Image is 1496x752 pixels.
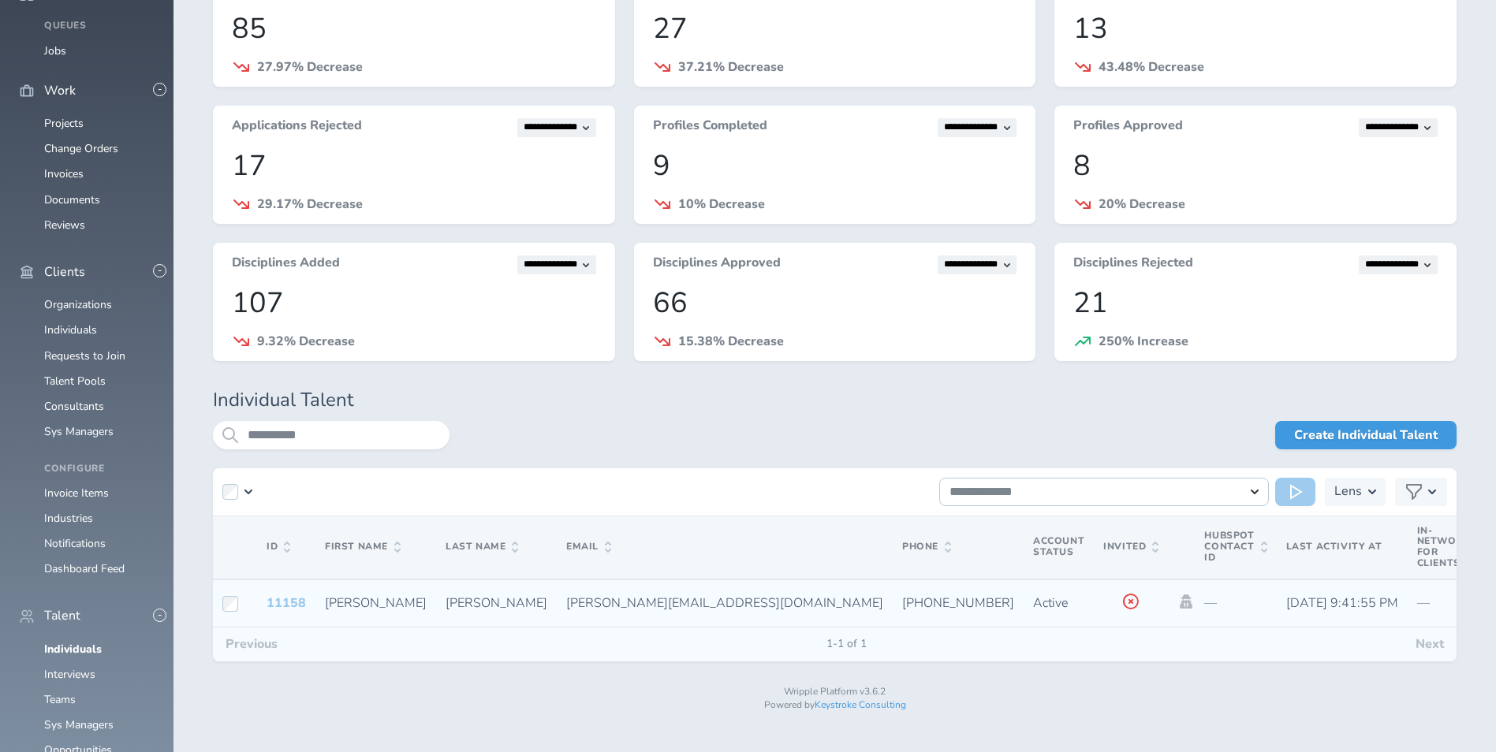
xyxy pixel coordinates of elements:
h3: Profiles Completed [653,118,767,137]
p: 85 [232,13,596,45]
p: 21 [1073,287,1438,319]
span: ID [267,542,290,553]
a: Keystroke Consulting [815,698,906,711]
span: 29.17% Decrease [257,195,363,213]
h3: Disciplines Approved [653,255,781,274]
p: — [1204,596,1267,610]
p: 66 [653,287,1017,319]
button: Next [1403,627,1457,661]
a: Dashboard Feed [44,561,125,576]
a: Create Individual Talent [1275,421,1457,449]
span: Clients [44,265,85,279]
span: Invited [1103,542,1158,553]
span: In-Network for Clients [1417,524,1470,569]
span: 27.97% Decrease [257,58,363,76]
p: 107 [232,287,596,319]
a: Sys Managers [44,717,114,732]
span: Hubspot Contact Id [1204,530,1267,563]
span: [PERSON_NAME] [325,594,427,612]
a: Notifications [44,536,106,551]
p: Wripple Platform v3.6.2 [213,687,1457,698]
span: Last Name [446,542,518,553]
h4: Queues [44,20,155,32]
a: Consultants [44,399,104,414]
span: First Name [325,542,401,553]
a: Reviews [44,218,85,233]
span: Last Activity At [1286,540,1382,553]
span: [DATE] 9:41:55 PM [1286,594,1398,612]
span: 43.48% Decrease [1099,58,1204,76]
span: [PHONE_NUMBER] [902,594,1014,612]
span: 1-1 of 1 [814,638,879,650]
button: Run Action [1275,478,1315,506]
a: Individuals [44,322,97,337]
a: Individuals [44,642,102,657]
a: Sys Managers [44,424,114,439]
a: Jobs [44,43,66,58]
p: 8 [1073,150,1438,182]
span: [PERSON_NAME] [446,594,547,612]
a: Industries [44,511,93,526]
a: Talent Pools [44,374,106,389]
span: Talent [44,609,80,623]
button: - [153,609,166,622]
button: Lens [1325,478,1386,506]
h3: Disciplines Added [232,255,340,274]
p: Powered by [213,700,1457,711]
h3: Applications Rejected [232,118,362,137]
span: 20% Decrease [1099,195,1185,213]
a: Invoices [44,166,84,181]
a: Projects [44,116,84,131]
button: Previous [213,627,290,661]
a: Interviews [44,667,95,682]
a: Change Orders [44,141,118,156]
a: Documents [44,192,100,207]
span: 250% Increase [1099,333,1188,350]
a: Invoice Items [44,486,109,501]
span: [PERSON_NAME][EMAIL_ADDRESS][DOMAIN_NAME] [566,594,883,612]
span: 15.38% Decrease [678,333,784,350]
button: - [153,83,166,96]
h3: Lens [1334,478,1362,506]
h4: Configure [44,463,155,475]
button: - [153,264,166,277]
h3: Disciplines Rejected [1073,255,1193,274]
a: Teams [44,692,76,707]
h3: Profiles Approved [1073,118,1183,137]
span: 9.32% Decrease [257,333,355,350]
a: Requests to Join [44,348,125,363]
span: Account Status [1033,534,1084,558]
p: 27 [653,13,1017,45]
a: 11158 [267,594,306,612]
p: 9 [653,150,1017,182]
h1: Individual Talent [213,389,1457,411]
span: — [1417,594,1430,612]
a: Impersonate [1177,594,1195,609]
span: Email [566,542,611,553]
a: Organizations [44,297,112,312]
p: 17 [232,150,596,182]
p: 13 [1073,13,1438,45]
span: Phone [902,542,951,553]
span: 10% Decrease [678,195,765,213]
span: Active [1033,594,1068,612]
span: Work [44,84,76,98]
span: 37.21% Decrease [678,58,784,76]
